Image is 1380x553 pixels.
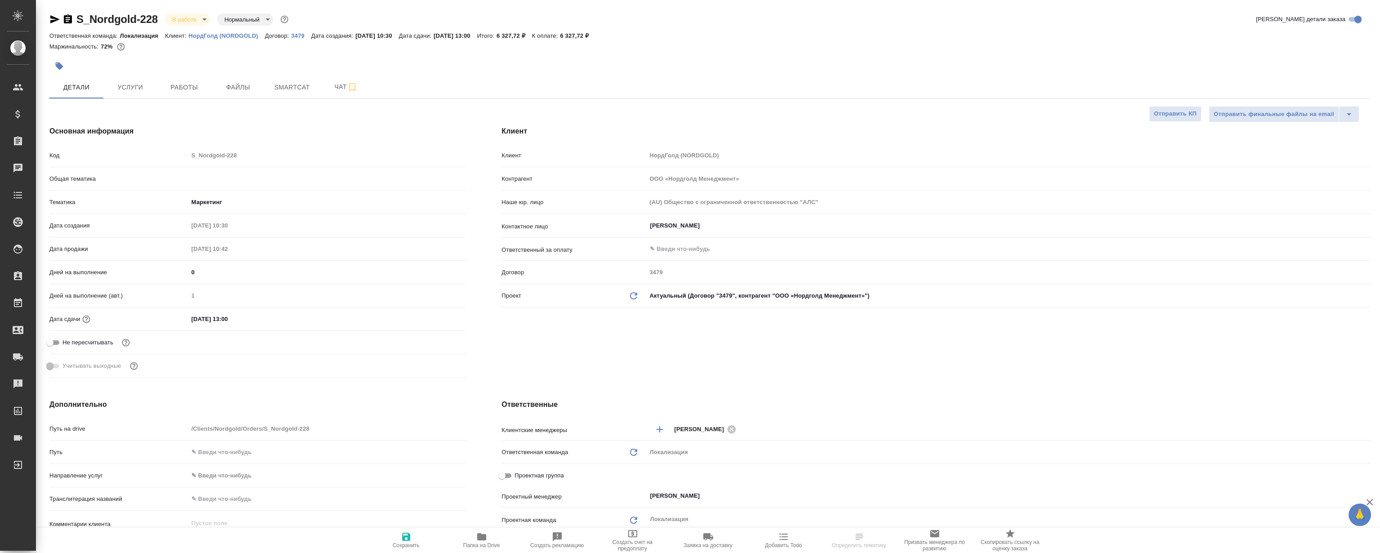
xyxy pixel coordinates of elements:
span: Файлы [217,82,260,93]
button: Заявка на доставку [670,528,746,553]
span: Определить тематику [832,542,886,549]
p: Клиент: [165,32,188,39]
input: Пустое поле [188,422,466,435]
span: Smartcat [271,82,314,93]
p: Дней на выполнение [49,268,188,277]
p: 6 327,72 ₽ [497,32,532,39]
input: ✎ Введи что-нибудь [188,446,466,459]
div: ✎ Введи что-нибудь [191,471,455,480]
input: Пустое поле [646,196,1370,209]
span: Отправить финальные файлы на email [1214,109,1334,120]
span: Папка на Drive [463,542,500,549]
p: Клиент [501,151,646,160]
button: Добавить менеджера [649,419,670,440]
button: Отправить КП [1149,106,1202,122]
input: Пустое поле [188,149,466,162]
p: Комментарии клиента [49,520,188,529]
div: ​ [188,171,466,187]
p: Наше юр. лицо [501,198,646,207]
p: Итого: [477,32,497,39]
p: Клиентские менеджеры [501,426,646,435]
p: Договор [501,268,646,277]
span: Скопировать ссылку на оценку заказа [978,539,1043,552]
span: Учитывать выходные [62,361,121,370]
p: НордГолд (NORDGOLD) [189,32,265,39]
button: 1494.00 RUB; [115,41,127,53]
p: Контактное лицо [501,222,646,231]
span: Чат [324,81,368,93]
span: [PERSON_NAME] детали заказа [1256,15,1345,24]
span: Создать счет на предоплату [600,539,665,552]
p: Маржинальность: [49,43,101,50]
p: Проектная команда [501,516,556,525]
input: Пустое поле [646,149,1370,162]
button: Open [1365,495,1367,497]
div: В работе [217,13,273,26]
button: Доп статусы указывают на важность/срочность заказа [279,13,290,25]
button: Отправить финальные файлы на email [1209,106,1339,122]
h4: Ответственные [501,399,1370,410]
button: Определить тематику [821,528,897,553]
div: [PERSON_NAME] [674,424,739,435]
p: Локализация [120,32,165,39]
button: Добавить тэг [49,56,69,76]
button: Open [1365,248,1367,250]
input: Пустое поле [188,289,466,302]
p: Дата сдачи: [399,32,434,39]
span: Призвать менеджера по развитию [902,539,967,552]
div: В работе [165,13,210,26]
button: Нормальный [222,16,262,23]
input: Пустое поле [646,266,1370,279]
button: Создать счет на предоплату [595,528,670,553]
span: Не пересчитывать [62,338,113,347]
h4: Дополнительно [49,399,466,410]
p: 72% [101,43,115,50]
div: split button [1209,106,1359,122]
a: S_Nordgold-228 [76,13,158,25]
button: Скопировать ссылку [62,14,73,25]
button: Сохранить [368,528,444,553]
div: Локализация [646,445,1370,460]
p: Дата создания [49,221,188,230]
svg: Подписаться [347,82,358,93]
button: Если добавить услуги и заполнить их объемом, то дата рассчитается автоматически [80,313,92,325]
a: 3479 [291,31,311,39]
button: В работе [169,16,199,23]
input: Пустое поле [646,172,1370,185]
button: Папка на Drive [444,528,519,553]
p: Путь [49,448,188,457]
div: ✎ Введи что-нибудь [188,468,466,483]
p: 6 327,72 ₽ [560,32,595,39]
span: Проектная группа [515,471,564,480]
span: Создать рекламацию [530,542,584,549]
span: 🙏 [1352,505,1367,524]
p: [DATE] 13:00 [434,32,477,39]
p: Тематика [49,198,188,207]
h4: Основная информация [49,126,466,137]
button: Open [1365,225,1367,227]
button: Выбери, если сб и вс нужно считать рабочими днями для выполнения заказа. [128,360,140,372]
span: Сохранить [393,542,420,549]
input: ✎ Введи что-нибудь [188,312,267,326]
span: Заявка на доставку [683,542,732,549]
button: Open [1365,428,1367,430]
input: ✎ Введи что-нибудь [188,266,466,279]
p: Дней на выполнение (авт.) [49,291,188,300]
span: Работы [163,82,206,93]
button: Скопировать ссылку для ЯМессенджера [49,14,60,25]
a: НордГолд (NORDGOLD) [189,31,265,39]
span: Детали [55,82,98,93]
p: Транслитерация названий [49,495,188,504]
p: К оплате: [532,32,560,39]
h4: Клиент [501,126,1370,137]
button: Включи, если не хочешь, чтобы указанная дата сдачи изменилась после переставления заказа в 'Подтв... [120,337,132,348]
p: Проект [501,291,521,300]
p: Дата создания: [311,32,355,39]
div: Актуальный (Договор "3479", контрагент "ООО «Нордголд Менеджмент»") [646,288,1370,303]
p: Ответственная команда: [49,32,120,39]
button: Создать рекламацию [519,528,595,553]
p: Контрагент [501,174,646,183]
p: Проектный менеджер [501,492,646,501]
input: Пустое поле [188,219,267,232]
p: Дата сдачи [49,315,80,324]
